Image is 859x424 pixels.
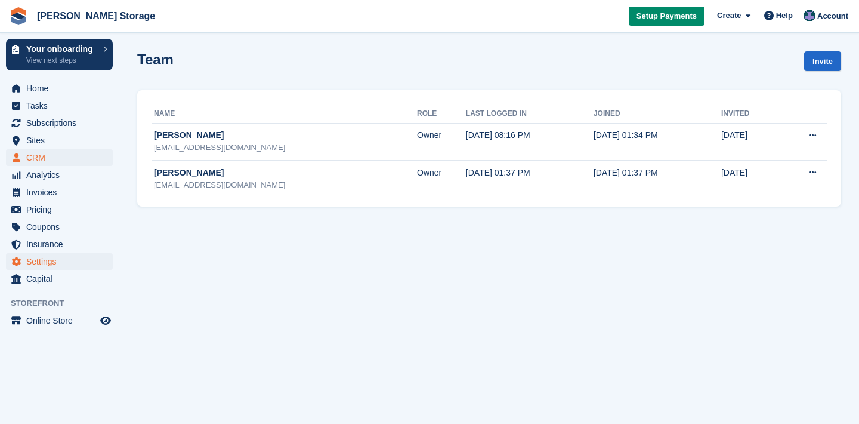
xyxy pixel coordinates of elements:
a: menu [6,97,113,114]
span: Storefront [11,297,119,309]
a: Preview store [98,314,113,328]
span: Analytics [26,167,98,183]
td: [DATE] 01:37 PM [594,160,721,197]
span: Pricing [26,201,98,218]
span: Create [717,10,741,21]
span: Sites [26,132,98,149]
a: menu [6,219,113,235]
a: Invite [804,51,841,71]
img: Nick Pain [804,10,815,21]
span: Invoices [26,184,98,201]
div: [PERSON_NAME] [154,167,417,179]
div: [EMAIL_ADDRESS][DOMAIN_NAME] [154,142,417,153]
h1: Team [137,51,174,67]
a: menu [6,149,113,166]
a: menu [6,184,113,201]
span: Account [817,10,848,22]
a: menu [6,167,113,183]
td: Owner [417,123,466,160]
span: Tasks [26,97,98,114]
td: [DATE] 01:37 PM [466,160,594,197]
a: menu [6,80,113,97]
a: [PERSON_NAME] Storage [32,6,160,26]
a: menu [6,312,113,329]
span: Settings [26,253,98,270]
span: Help [776,10,793,21]
a: menu [6,132,113,149]
a: menu [6,201,113,218]
a: menu [6,253,113,270]
span: Capital [26,271,98,287]
span: Setup Payments [636,10,697,22]
span: Subscriptions [26,115,98,131]
a: menu [6,236,113,253]
th: Name [152,105,417,124]
td: Owner [417,160,466,197]
p: View next steps [26,55,97,66]
td: [DATE] 08:16 PM [466,123,594,160]
td: [DATE] [721,123,777,160]
th: Role [417,105,466,124]
span: Home [26,80,98,97]
img: stora-icon-8386f47178a22dfd0bd8f6a31ec36ba5ce8667c1dd55bd0f319d3a0aa187defe.svg [10,7,27,25]
th: Last logged in [466,105,594,124]
span: CRM [26,149,98,166]
th: Invited [721,105,777,124]
span: Coupons [26,219,98,235]
th: Joined [594,105,721,124]
td: [DATE] [721,160,777,197]
a: Setup Payments [629,7,704,26]
span: Online Store [26,312,98,329]
a: menu [6,271,113,287]
div: [EMAIL_ADDRESS][DOMAIN_NAME] [154,179,417,191]
a: Your onboarding View next steps [6,39,113,70]
span: Insurance [26,236,98,253]
div: [PERSON_NAME] [154,129,417,142]
a: menu [6,115,113,131]
td: [DATE] 01:34 PM [594,123,721,160]
p: Your onboarding [26,45,97,53]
